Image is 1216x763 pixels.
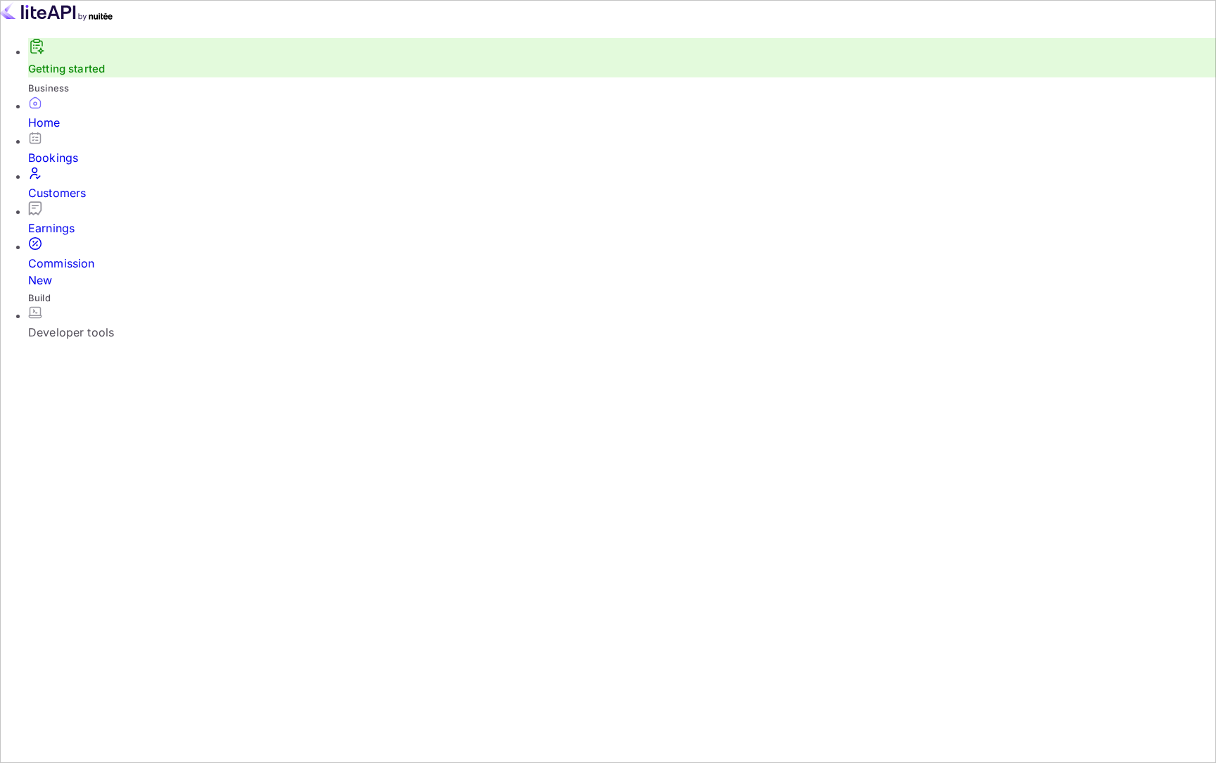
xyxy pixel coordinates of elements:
div: Commission [28,255,1216,289]
div: Getting started [28,38,1216,77]
a: CommissionNew [28,237,1216,289]
div: Earnings [28,220,1216,237]
a: Getting started [28,62,105,75]
span: Business [28,82,69,94]
div: New [28,272,1216,289]
div: Home [28,114,1216,131]
a: Customers [28,166,1216,201]
span: Build [28,292,51,303]
a: Home [28,96,1216,131]
div: Bookings [28,149,1216,166]
a: Earnings [28,201,1216,237]
a: Bookings [28,131,1216,166]
div: Developer tools [28,324,1216,341]
div: Customers [28,184,1216,201]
